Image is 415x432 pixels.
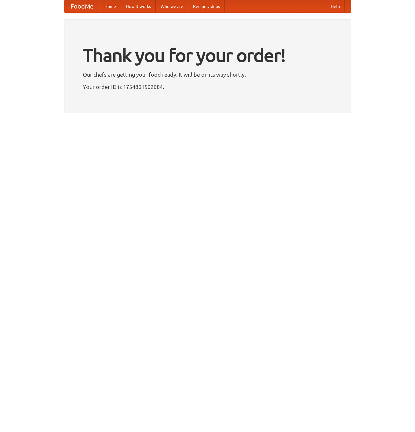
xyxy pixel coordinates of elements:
p: Our chefs are getting your food ready. It will be on its way shortly. [83,70,333,79]
p: Your order ID is 1754801502084. [83,82,333,91]
a: Help [326,0,345,13]
a: FoodMe [64,0,100,13]
h1: Thank you for your order! [83,41,333,70]
a: How it works [121,0,156,13]
a: Who we are [156,0,188,13]
a: Home [100,0,121,13]
a: Recipe videos [188,0,225,13]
